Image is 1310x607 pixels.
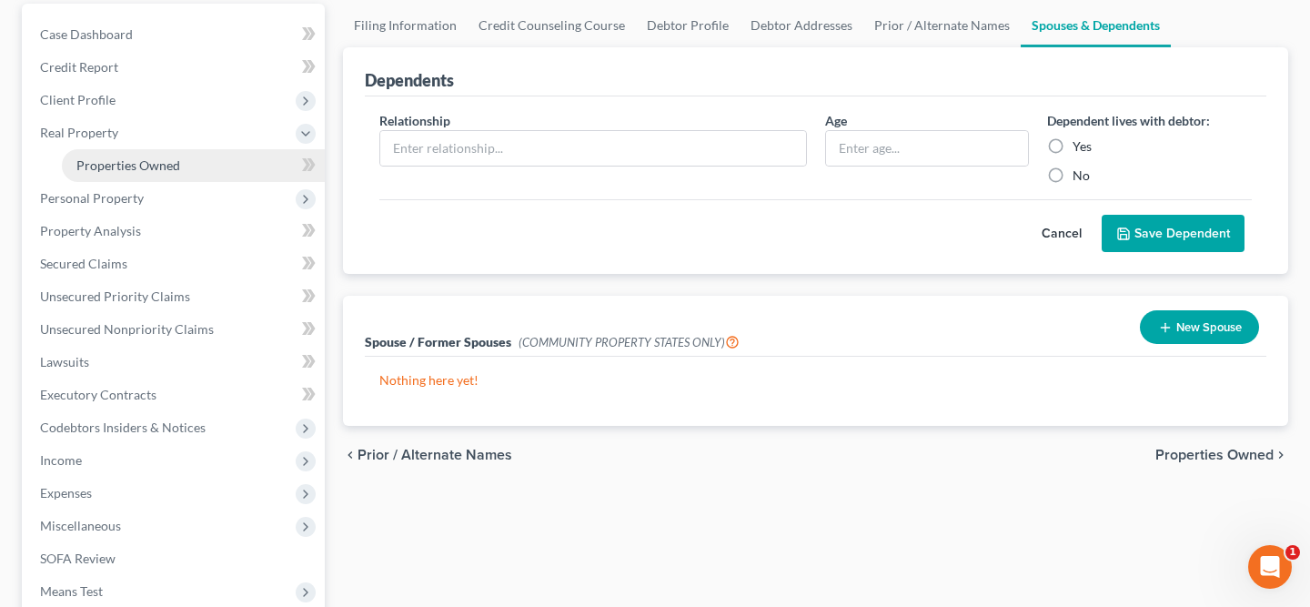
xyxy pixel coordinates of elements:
span: Miscellaneous [40,518,121,533]
span: Codebtors Insiders & Notices [40,420,206,435]
span: Income [40,452,82,468]
a: Secured Claims [25,248,325,280]
span: Spouse / Former Spouses [365,334,511,349]
button: Properties Owned chevron_right [1155,448,1288,462]
span: Relationship [379,113,450,128]
a: Lawsuits [25,346,325,379]
a: Spouses & Dependents [1021,4,1171,47]
a: Credit Counseling Course [468,4,636,47]
label: Yes [1073,137,1092,156]
span: Means Test [40,583,103,599]
label: No [1073,167,1090,185]
a: Unsecured Nonpriority Claims [25,313,325,346]
span: Expenses [40,485,92,501]
label: Age [825,111,847,130]
span: Prior / Alternate Names [358,448,512,462]
span: Client Profile [40,92,116,107]
label: Dependent lives with debtor: [1047,111,1210,130]
span: Lawsuits [40,354,89,369]
button: Cancel [1022,216,1102,252]
a: Unsecured Priority Claims [25,280,325,313]
button: Save Dependent [1102,215,1244,253]
span: Personal Property [40,190,144,206]
div: Dependents [365,69,454,91]
span: Unsecured Priority Claims [40,288,190,304]
span: (COMMUNITY PROPERTY STATES ONLY) [519,335,740,349]
span: 1 [1285,545,1300,560]
span: Properties Owned [1155,448,1274,462]
span: SOFA Review [40,551,116,566]
a: Property Analysis [25,215,325,248]
iframe: Intercom live chat [1248,545,1292,589]
i: chevron_right [1274,448,1288,462]
a: Debtor Addresses [740,4,863,47]
p: Nothing here yet! [379,371,1252,389]
a: Properties Owned [62,149,325,182]
span: Real Property [40,125,118,140]
span: Unsecured Nonpriority Claims [40,321,214,337]
a: Executory Contracts [25,379,325,411]
i: chevron_left [343,448,358,462]
span: Credit Report [40,59,118,75]
input: Enter relationship... [380,131,806,166]
a: Debtor Profile [636,4,740,47]
a: Filing Information [343,4,468,47]
a: Prior / Alternate Names [863,4,1021,47]
span: Property Analysis [40,223,141,238]
span: Case Dashboard [40,26,133,42]
button: New Spouse [1140,310,1259,344]
span: Secured Claims [40,256,127,271]
span: Executory Contracts [40,387,156,402]
button: chevron_left Prior / Alternate Names [343,448,512,462]
a: Case Dashboard [25,18,325,51]
span: Properties Owned [76,157,180,173]
input: Enter age... [826,131,1029,166]
a: SOFA Review [25,542,325,575]
a: Credit Report [25,51,325,84]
